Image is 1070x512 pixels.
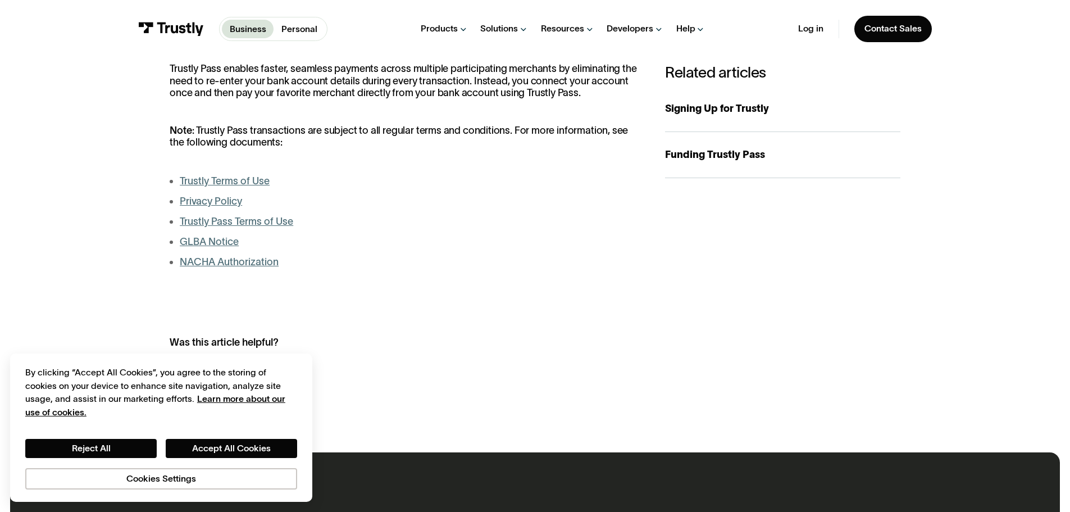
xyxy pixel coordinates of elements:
a: Business [222,20,274,38]
div: By clicking “Accept All Cookies”, you agree to the storing of cookies on your device to enhance s... [25,366,297,419]
div: Contact Sales [864,23,922,34]
p: : Trustly Pass transactions are subject to all regular terms and conditions. For more information... [170,125,640,149]
div: Developers [607,23,653,34]
a: GLBA Notice [180,236,239,247]
img: Trustly Logo [138,22,204,36]
div: Help [676,23,695,34]
a: Privacy Policy [180,196,242,207]
a: Contact Sales [854,16,932,42]
p: Business [230,22,266,36]
button: Cookies Settings [25,468,297,490]
p: Trustly Pass enables faster, seamless payments across multiple participating merchants by elimina... [170,63,640,99]
a: Log in [798,23,823,34]
a: Funding Trustly Pass [665,132,900,178]
div: Products [421,23,458,34]
div: Privacy [25,366,297,489]
a: Trustly Terms of Use [180,175,270,187]
a: NACHA Authorization [180,256,279,268]
div: Signing Up for Trustly [665,101,900,116]
button: Reject All [25,439,157,458]
div: Was this article helpful? [170,335,613,350]
a: Personal [274,20,325,38]
a: Trustly Pass Terms of Use [180,216,293,227]
div: Cookie banner [10,354,312,502]
strong: Note [170,125,192,136]
h3: Related articles [665,63,900,81]
a: Signing Up for Trustly [665,86,900,132]
button: Accept All Cookies [166,439,297,458]
div: Funding Trustly Pass [665,147,900,162]
p: Personal [281,22,317,36]
div: Resources [541,23,584,34]
div: Solutions [480,23,518,34]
